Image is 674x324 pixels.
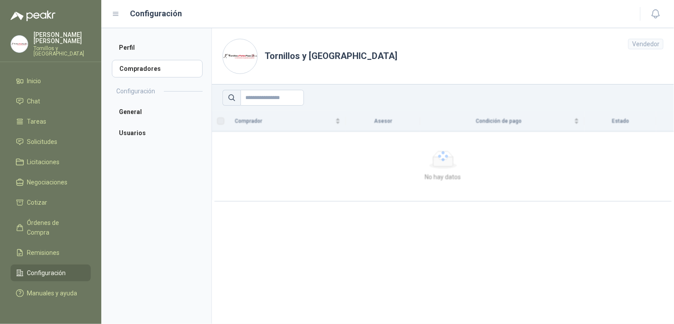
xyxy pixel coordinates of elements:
[27,76,41,86] span: Inicio
[223,39,257,74] img: Company Logo
[11,285,91,302] a: Manuales y ayuda
[27,157,60,167] span: Licitaciones
[112,124,203,142] a: Usuarios
[628,39,663,49] div: Vendedor
[11,194,91,211] a: Cotizar
[265,49,397,63] h1: Tornillos y [GEOGRAPHIC_DATA]
[33,32,91,44] p: [PERSON_NAME] [PERSON_NAME]
[11,214,91,241] a: Órdenes de Compra
[11,73,91,89] a: Inicio
[27,268,66,278] span: Configuración
[11,154,91,170] a: Licitaciones
[112,103,203,121] a: General
[11,93,91,110] a: Chat
[27,137,58,147] span: Solicitudes
[33,46,91,56] p: Tornillos y [GEOGRAPHIC_DATA]
[11,174,91,191] a: Negociaciones
[11,36,28,52] img: Company Logo
[27,218,82,237] span: Órdenes de Compra
[27,248,60,258] span: Remisiones
[11,11,56,21] img: Logo peakr
[112,60,203,77] a: Compradores
[112,39,203,56] a: Perfil
[116,86,155,96] h2: Configuración
[27,288,78,298] span: Manuales y ayuda
[27,177,68,187] span: Negociaciones
[27,117,47,126] span: Tareas
[11,265,91,281] a: Configuración
[11,133,91,150] a: Solicitudes
[11,113,91,130] a: Tareas
[27,96,41,106] span: Chat
[11,244,91,261] a: Remisiones
[27,198,48,207] span: Cotizar
[130,7,182,20] h1: Configuración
